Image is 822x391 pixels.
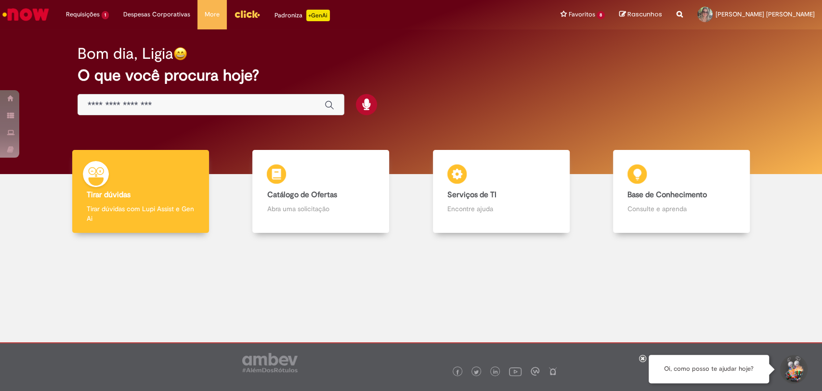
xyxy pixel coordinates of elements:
[493,369,498,375] img: logo_footer_linkedin.png
[474,370,479,375] img: logo_footer_twitter.png
[66,10,100,19] span: Requisições
[591,150,771,233] a: Base de Conhecimento Consulte e aprenda
[716,10,815,18] span: [PERSON_NAME] [PERSON_NAME]
[87,204,195,223] p: Tirar dúvidas com Lupi Assist e Gen Ai
[1,5,51,24] img: ServiceNow
[531,367,539,376] img: logo_footer_workplace.png
[627,190,707,200] b: Base de Conhecimento
[627,204,735,214] p: Consulte e aprenda
[619,10,662,19] a: Rascunhos
[597,11,605,19] span: 8
[548,367,557,376] img: logo_footer_naosei.png
[267,204,375,214] p: Abra uma solicitação
[231,150,411,233] a: Catálogo de Ofertas Abra uma solicitação
[274,10,330,21] div: Padroniza
[123,10,190,19] span: Despesas Corporativas
[509,365,522,378] img: logo_footer_youtube.png
[447,204,555,214] p: Encontre ajuda
[627,10,662,19] span: Rascunhos
[78,45,173,62] h2: Bom dia, Ligia
[242,353,298,372] img: logo_footer_ambev_rotulo_gray.png
[649,355,769,383] div: Oi, como posso te ajudar hoje?
[455,370,460,375] img: logo_footer_facebook.png
[568,10,595,19] span: Favoritos
[205,10,220,19] span: More
[306,10,330,21] p: +GenAi
[447,190,496,200] b: Serviços de TI
[102,11,109,19] span: 1
[779,355,808,384] button: Iniciar Conversa de Suporte
[87,190,130,200] b: Tirar dúvidas
[51,150,231,233] a: Tirar dúvidas Tirar dúvidas com Lupi Assist e Gen Ai
[267,190,337,200] b: Catálogo de Ofertas
[78,67,744,84] h2: O que você procura hoje?
[173,47,187,61] img: happy-face.png
[411,150,591,233] a: Serviços de TI Encontre ajuda
[234,7,260,21] img: click_logo_yellow_360x200.png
